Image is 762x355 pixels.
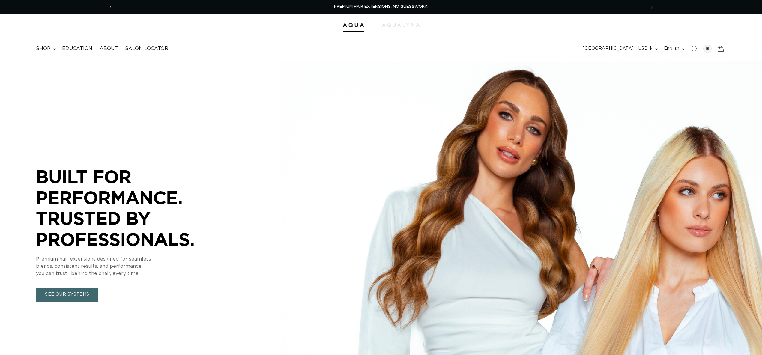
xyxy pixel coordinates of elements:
[104,1,117,13] button: Previous announcement
[62,46,92,52] span: Education
[100,46,118,52] span: About
[96,42,121,55] a: About
[583,46,652,52] span: [GEOGRAPHIC_DATA] | USD $
[382,23,420,27] img: aqualyna.com
[36,288,98,302] a: SEE OUR SYSTEMS
[36,166,216,249] p: BUILT FOR PERFORMANCE. TRUSTED BY PROFESSIONALS.
[688,42,701,55] summary: Search
[660,43,688,55] button: English
[32,42,58,55] summary: shop
[36,46,50,52] span: shop
[664,46,680,52] span: English
[645,1,659,13] button: Next announcement
[343,23,364,27] img: Aqua Hair Extensions
[334,5,428,9] span: PREMIUM HAIR EXTENSIONS. NO GUESSWORK.
[36,256,216,263] p: Premium hair extensions designed for seamless
[579,43,660,55] button: [GEOGRAPHIC_DATA] | USD $
[58,42,96,55] a: Education
[36,270,216,277] p: you can trust , behind the chair, every time.
[125,46,168,52] span: Salon Locator
[121,42,172,55] a: Salon Locator
[36,263,216,270] p: blends, consistent results, and performance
